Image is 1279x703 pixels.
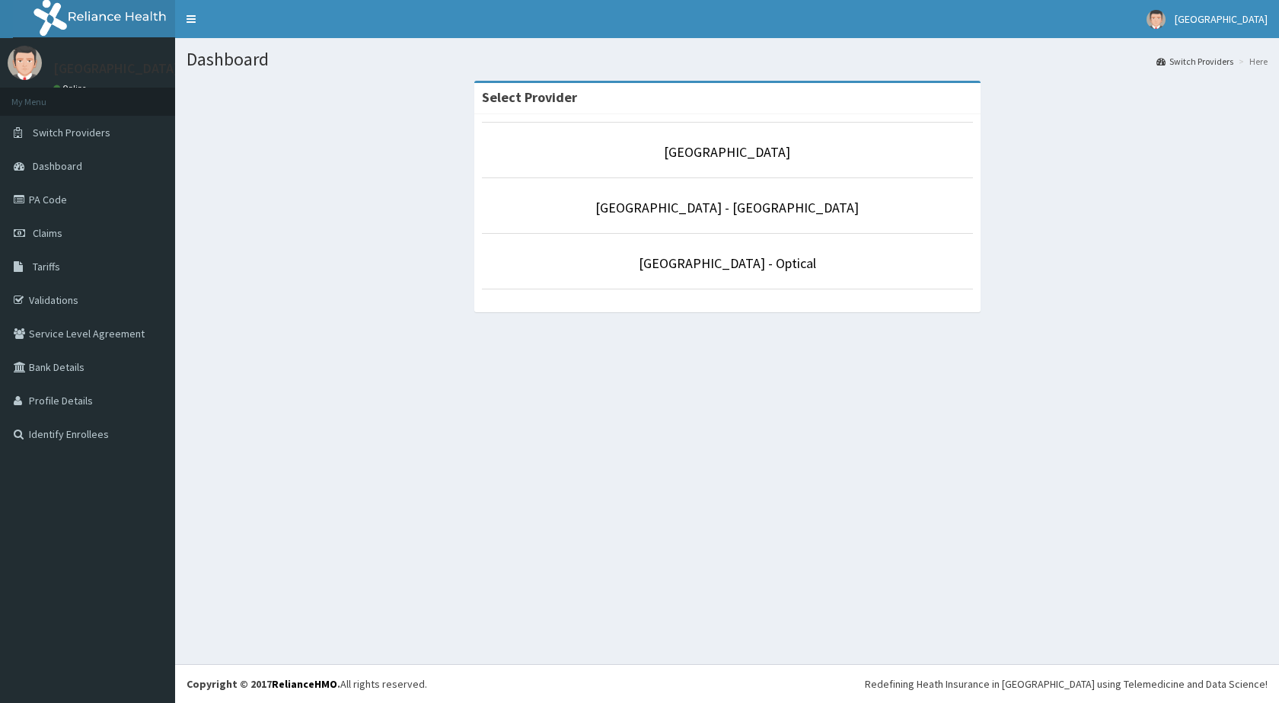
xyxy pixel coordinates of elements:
div: Redefining Heath Insurance in [GEOGRAPHIC_DATA] using Telemedicine and Data Science! [865,676,1268,692]
a: [GEOGRAPHIC_DATA] - Optical [639,254,816,272]
img: User Image [8,46,42,80]
span: Tariffs [33,260,60,273]
span: Claims [33,226,62,240]
a: [GEOGRAPHIC_DATA] - [GEOGRAPHIC_DATA] [595,199,859,216]
span: Switch Providers [33,126,110,139]
img: User Image [1147,10,1166,29]
a: Online [53,83,90,94]
footer: All rights reserved. [175,664,1279,703]
p: [GEOGRAPHIC_DATA] [53,62,179,75]
strong: Select Provider [482,88,577,106]
span: [GEOGRAPHIC_DATA] [1175,12,1268,26]
li: Here [1235,55,1268,68]
strong: Copyright © 2017 . [187,677,340,691]
a: [GEOGRAPHIC_DATA] [664,143,790,161]
a: RelianceHMO [272,677,337,691]
h1: Dashboard [187,50,1268,69]
span: Dashboard [33,159,82,173]
a: Switch Providers [1156,55,1233,68]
